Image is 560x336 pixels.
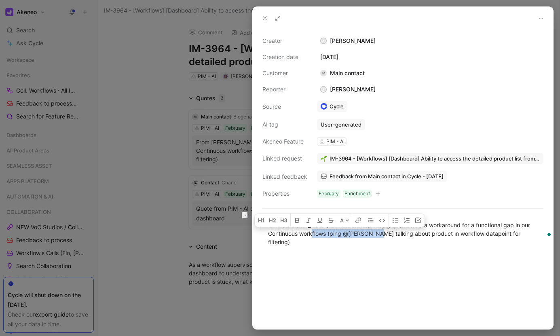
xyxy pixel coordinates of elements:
[262,102,307,112] div: Source
[262,154,307,163] div: Linked request
[317,85,379,94] div: [PERSON_NAME]
[262,189,307,199] div: Properties
[320,70,327,76] div: M
[262,52,307,62] div: Creation date
[253,212,553,255] div: To enrich screen reader interactions, please activate Accessibility in Grammarly extension settings
[317,171,447,182] a: Feedback from Main contact in Cycle - [DATE]
[262,85,307,94] div: Reporter
[268,221,538,246] div: From [PERSON_NAME] in Product-help: Hey guys, to build a workaround for a functional gap in our C...
[321,121,361,128] div: User-generated
[326,137,344,146] div: PIM - AI
[344,190,370,198] div: Enrichment
[330,155,540,162] span: IM-3964 - [Workflows] [Dashboard] Ability to access the detailed product list from the dashboard
[317,36,543,46] div: [PERSON_NAME]
[262,137,307,146] div: Akeneo Feature
[317,153,543,164] button: 🌱IM-3964 - [Workflows] [Dashboard] Ability to access the detailed product list from the dashboard
[330,173,444,180] span: Feedback from Main contact in Cycle - [DATE]
[317,52,543,62] div: [DATE]
[319,190,339,198] div: February
[262,120,307,129] div: AI tag
[262,68,307,78] div: Customer
[317,101,347,112] a: Cycle
[321,38,326,44] div: A
[321,155,327,162] img: 🌱
[262,36,307,46] div: Creator
[262,172,307,182] div: Linked feedback
[321,87,326,92] div: A
[317,68,368,78] div: Main contact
